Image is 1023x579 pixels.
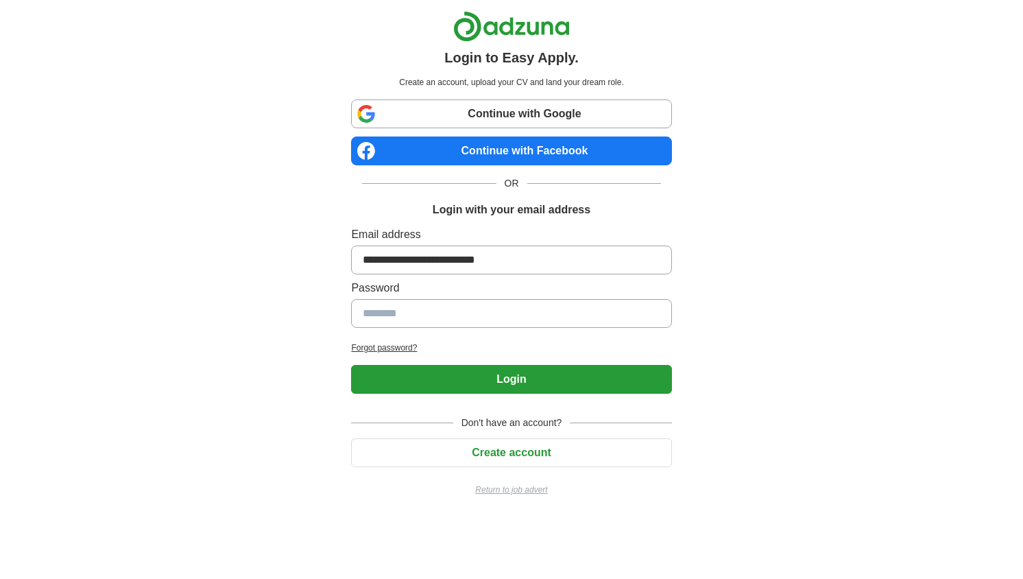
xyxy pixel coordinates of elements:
[444,47,579,68] h1: Login to Easy Apply.
[453,416,570,430] span: Don't have an account?
[496,176,527,191] span: OR
[351,226,671,243] label: Email address
[351,137,671,165] a: Continue with Facebook
[354,76,669,88] p: Create an account, upload your CV and land your dream role.
[351,438,671,467] button: Create account
[433,202,590,218] h1: Login with your email address
[351,365,671,394] button: Login
[351,342,671,354] a: Forgot password?
[351,447,671,458] a: Create account
[351,484,671,496] a: Return to job advert
[351,99,671,128] a: Continue with Google
[351,280,671,296] label: Password
[453,11,570,42] img: Adzuna logo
